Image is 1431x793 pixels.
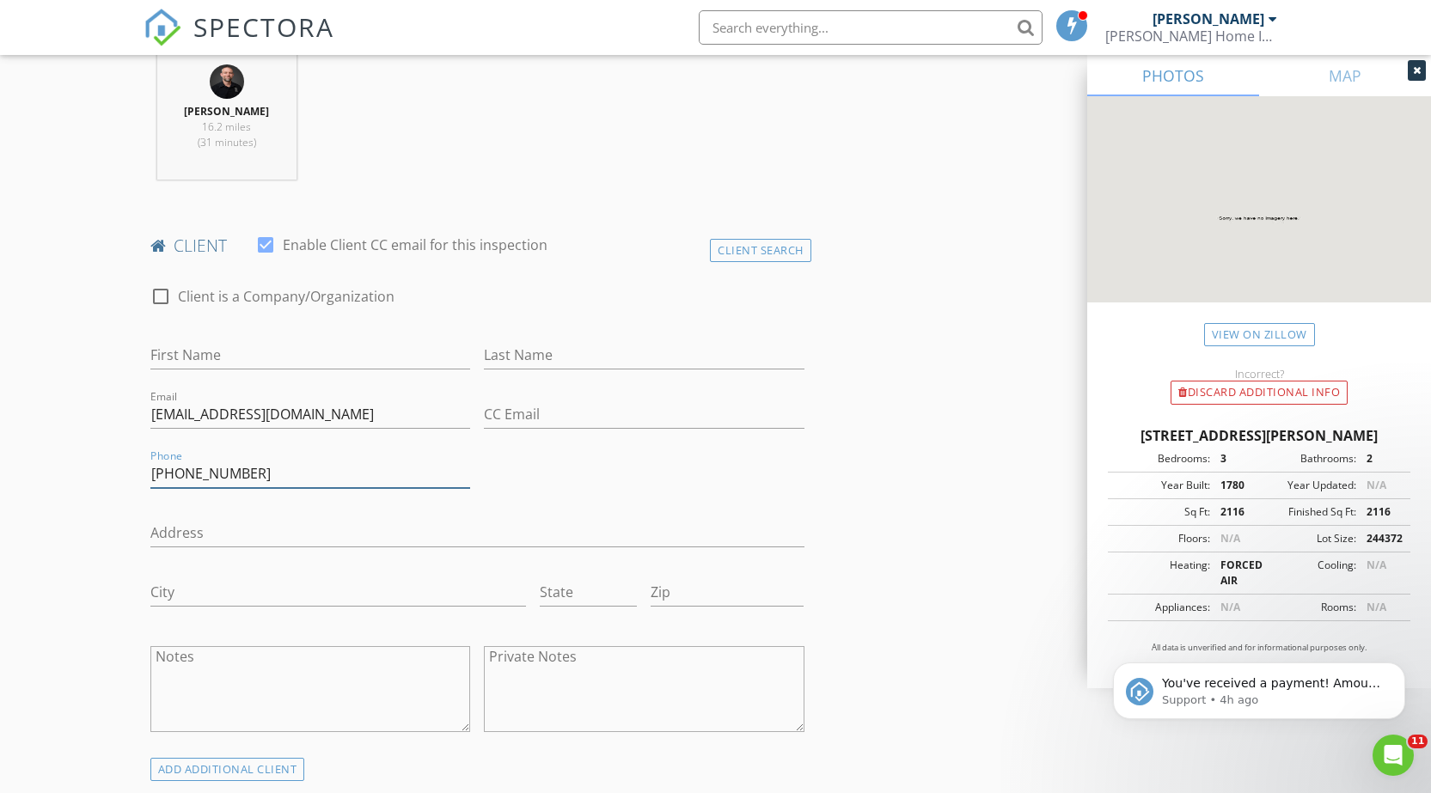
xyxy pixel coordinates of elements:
div: Hollis Home Inspection LLC [1105,27,1277,45]
span: N/A [1367,558,1386,572]
span: N/A [1367,600,1386,614]
div: 2116 [1210,504,1259,520]
div: Bathrooms: [1259,451,1356,467]
div: 2 [1356,451,1405,467]
img: The Best Home Inspection Software - Spectora [144,9,181,46]
div: Year Updated: [1259,478,1356,493]
span: 11 [1408,735,1428,748]
iframe: Intercom notifications message [1087,626,1431,747]
a: SPECTORA [144,23,334,59]
div: 1780 [1210,478,1259,493]
div: Cooling: [1259,558,1356,589]
label: Client is a Company/Organization [178,288,394,305]
span: N/A [1220,531,1240,546]
div: 3 [1210,451,1259,467]
span: SPECTORA [193,9,334,45]
div: 244372 [1356,531,1405,546]
div: Floors: [1113,531,1210,546]
img: image_6487327.jpg [210,64,244,99]
img: streetview [1087,96,1431,344]
a: PHOTOS [1087,55,1259,96]
span: N/A [1220,600,1240,614]
span: 16.2 miles [202,119,251,134]
div: Finished Sq Ft: [1259,504,1356,520]
div: Heating: [1113,558,1210,589]
div: Appliances: [1113,600,1210,615]
div: Incorrect? [1087,367,1431,381]
div: Rooms: [1259,600,1356,615]
div: 2116 [1356,504,1405,520]
h4: client [150,235,804,257]
a: MAP [1259,55,1431,96]
div: Sq Ft: [1113,504,1210,520]
a: View on Zillow [1204,323,1315,346]
div: Discard Additional info [1171,381,1348,405]
div: Year Built: [1113,478,1210,493]
div: [PERSON_NAME] [1153,10,1264,27]
iframe: Intercom live chat [1373,735,1414,776]
span: (31 minutes) [198,135,256,149]
span: N/A [1367,478,1386,492]
label: Enable Client CC email for this inspection [283,236,547,253]
div: Lot Size: [1259,531,1356,546]
div: FORCED AIR [1210,558,1259,589]
div: Client Search [710,239,811,262]
div: Bedrooms: [1113,451,1210,467]
input: Search everything... [699,10,1043,45]
div: [STREET_ADDRESS][PERSON_NAME] [1108,425,1410,446]
div: ADD ADDITIONAL client [150,758,305,781]
strong: [PERSON_NAME] [184,104,269,119]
